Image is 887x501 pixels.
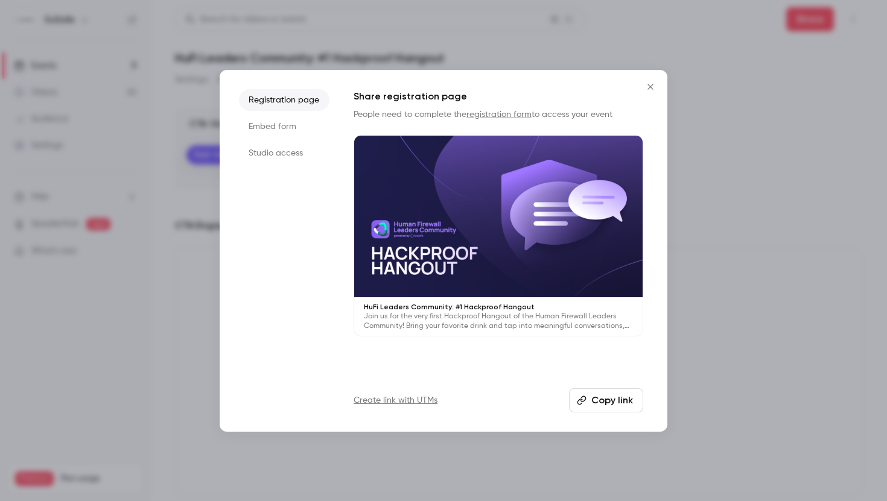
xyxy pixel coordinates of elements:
a: Create link with UTMs [354,394,437,406]
a: registration form [466,110,532,119]
h1: Share registration page [354,89,643,104]
p: People need to complete the to access your event [354,109,643,121]
li: Embed form [239,116,329,137]
button: Copy link [569,388,643,412]
li: Studio access [239,142,329,164]
a: HuFi Leaders Community: #1 Hackproof HangoutJoin us for the very first Hackproof Hangout of the H... [354,135,643,337]
p: HuFi Leaders Community: #1 Hackproof Hangout [364,302,633,312]
p: Join us for the very first Hackproof Hangout of the Human Firewall Leaders Community! Bring your ... [364,312,633,331]
button: Close [638,75,663,99]
li: Registration page [239,89,329,111]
